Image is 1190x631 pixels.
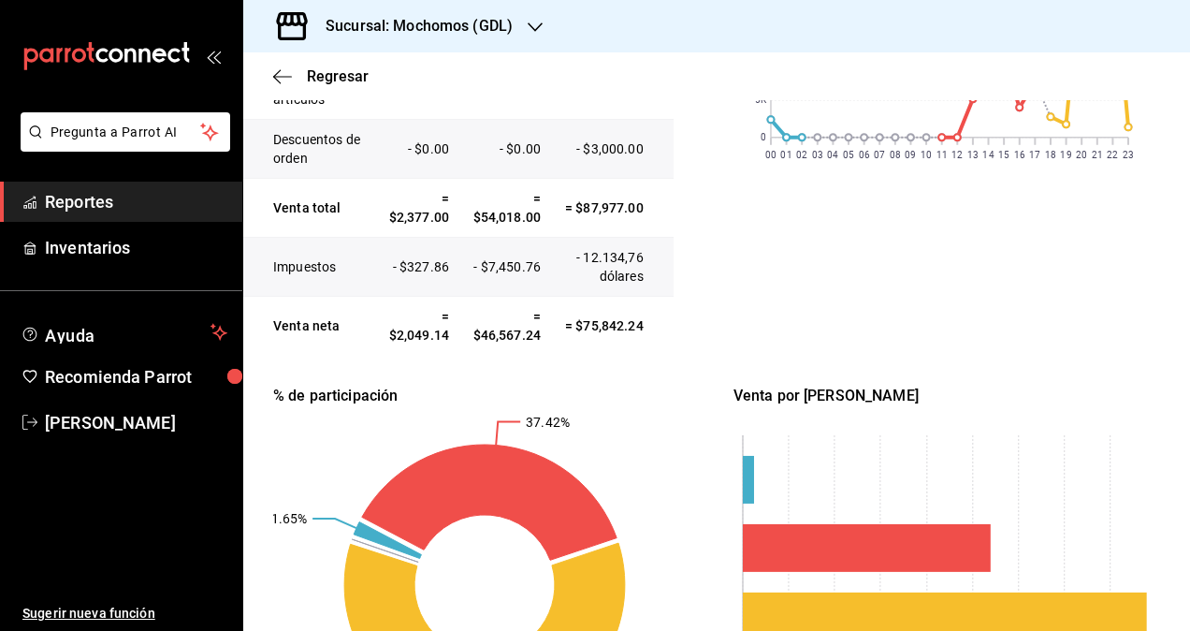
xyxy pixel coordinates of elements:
td: - $7,450.76 [459,238,551,297]
td: = $2,049.14 [375,297,459,356]
td: - 12.134,76 dólares [551,238,674,297]
text: 05 [843,150,854,160]
font: Recomienda Parrot [45,367,192,387]
font: Inventarios [45,238,130,257]
td: - $0.00 [459,120,551,179]
td: Impuestos [243,238,375,297]
div: Venta por [PERSON_NAME] [733,385,1164,407]
text: 01 [780,150,791,160]
font: [PERSON_NAME] [45,413,176,433]
td: - $3,000.00 [551,120,674,179]
text: 17 [1029,150,1040,160]
div: % de participación [273,385,704,407]
font: Reportes [45,192,113,212]
font: Sugerir nueva función [22,606,155,621]
text: 06 [858,150,869,160]
td: Venta neta [243,297,375,356]
text: 21 [1092,150,1103,160]
text: 0 [761,133,766,143]
text: 23 [1123,150,1134,160]
text: 13 [967,150,979,160]
text: 09 [905,150,916,160]
text: 03 [812,150,823,160]
text: 37.42% [526,415,570,430]
td: = $87,977.00 [551,179,674,238]
text: 15 [998,150,1009,160]
span: Ayuda [45,321,203,344]
span: Pregunta a Parrot AI [51,123,201,142]
td: = $2,377.00 [375,179,459,238]
td: - $0.00 [375,120,459,179]
text: 1.65% [271,511,308,526]
td: = $46,567.24 [459,297,551,356]
text: 5K [755,95,767,106]
text: 12 [951,150,963,160]
text: 18 [1045,150,1056,160]
button: Pregunta a Parrot AI [21,112,230,152]
a: Pregunta a Parrot AI [13,136,230,155]
text: 14 [982,150,994,160]
text: 04 [827,150,838,160]
button: Regresar [273,67,369,85]
td: Venta total [243,179,375,238]
td: = $75,842.24 [551,297,674,356]
text: 16 [1014,150,1025,160]
text: 10 [921,150,932,160]
text: 07 [874,150,885,160]
span: Regresar [307,67,369,85]
td: Descuentos de orden [243,120,375,179]
text: 20 [1076,150,1087,160]
text: 02 [796,150,807,160]
td: = $54,018.00 [459,179,551,238]
button: open_drawer_menu [206,49,221,64]
h3: Sucursal: Mochomos (GDL) [311,15,513,37]
text: 08 [890,150,901,160]
text: 22 [1107,150,1118,160]
text: 19 [1060,150,1071,160]
td: - $327.86 [375,238,459,297]
text: 00 [765,150,776,160]
text: 11 [936,150,947,160]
